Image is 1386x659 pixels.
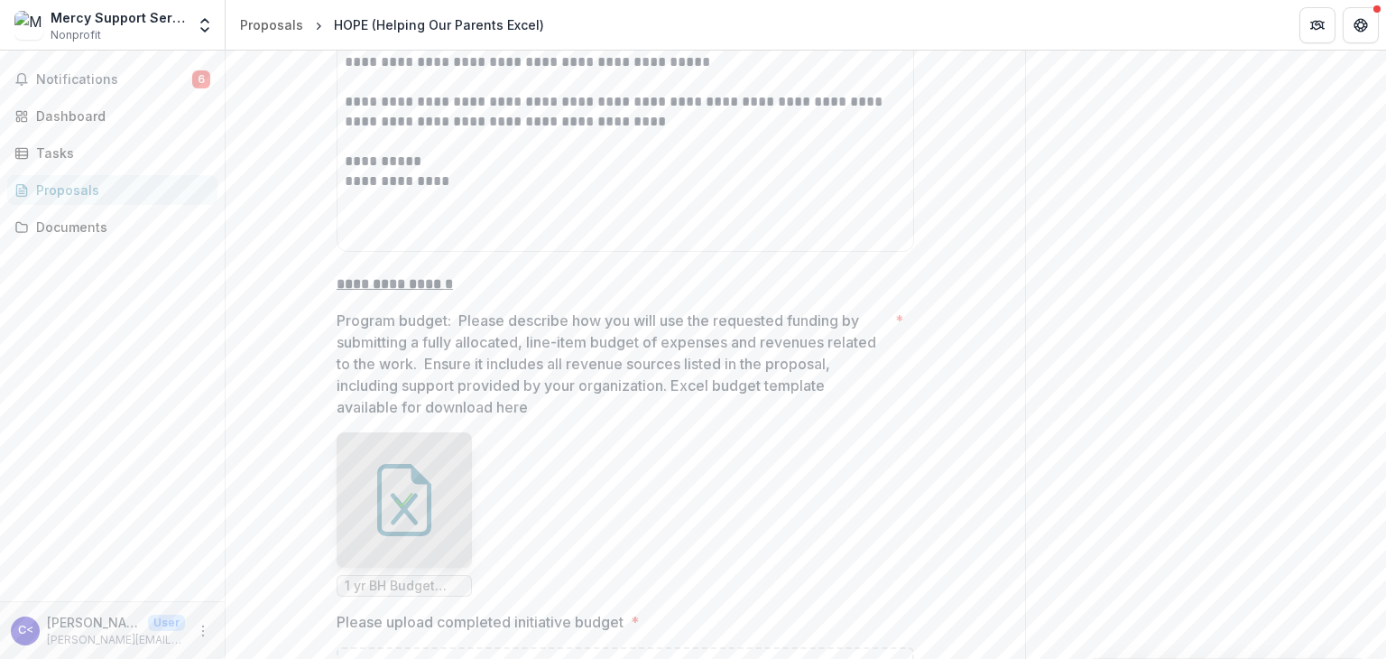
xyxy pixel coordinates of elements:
a: Dashboard [7,101,217,131]
p: Please upload completed initiative budget [337,611,624,633]
p: [PERSON_NAME] <[PERSON_NAME][EMAIL_ADDRESS][DOMAIN_NAME]> [47,613,141,632]
button: More [192,620,214,642]
img: Mercy Support Services [14,11,43,40]
p: [PERSON_NAME][EMAIL_ADDRESS][DOMAIN_NAME] [47,632,185,648]
button: Get Help [1343,7,1379,43]
div: HOPE (Helping Our Parents Excel) [334,15,544,34]
div: Carmen Queen <carmen@mssclay.org> [18,625,33,636]
span: Notifications [36,72,192,88]
nav: breadcrumb [233,12,551,38]
p: Program budget: Please describe how you will use the requested funding by submitting a fully allo... [337,310,888,418]
span: 6 [192,70,210,88]
p: User [148,615,185,631]
a: Tasks [7,138,217,168]
div: Dashboard [36,107,203,125]
button: Partners [1299,7,1335,43]
a: Proposals [7,175,217,205]
button: Open entity switcher [192,7,217,43]
div: Proposals [36,181,203,200]
button: Notifications6 [7,65,217,94]
a: Documents [7,212,217,242]
a: Proposals [233,12,310,38]
div: Tasks [36,144,203,162]
div: 1 yr BH Budget Template.xlsx [337,432,472,597]
div: Documents [36,218,203,237]
span: 1 yr BH Budget Template.xlsx [345,579,464,594]
div: Mercy Support Services [51,8,185,27]
span: Nonprofit [51,27,101,43]
div: Proposals [240,15,303,34]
